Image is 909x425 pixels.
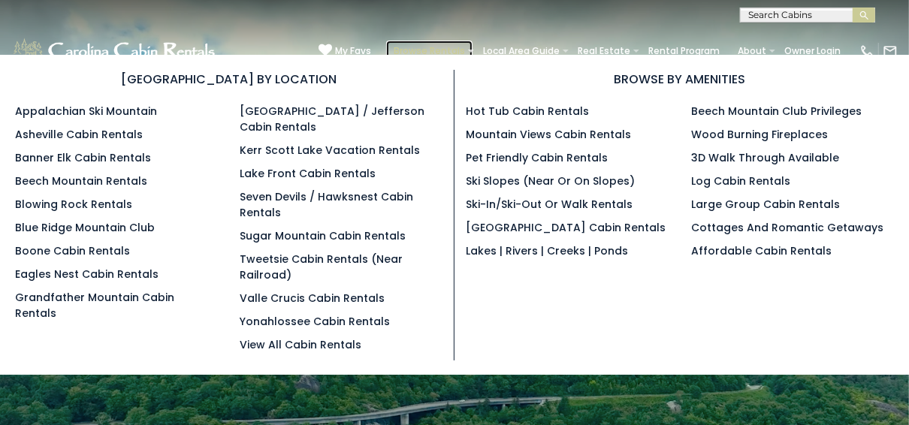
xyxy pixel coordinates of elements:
[691,220,883,235] a: Cottages and Romantic Getaways
[466,150,608,165] a: Pet Friendly Cabin Rentals
[240,143,421,158] a: Kerr Scott Lake Vacation Rentals
[466,104,589,119] a: Hot Tub Cabin Rentals
[335,44,371,58] span: My Favs
[641,41,727,62] a: Rental Program
[691,127,828,142] a: Wood Burning Fireplaces
[466,127,631,142] a: Mountain Views Cabin Rentals
[883,44,898,59] img: mail-regular-white.png
[15,127,143,142] a: Asheville Cabin Rentals
[240,189,414,220] a: Seven Devils / Hawksnest Cabin Rentals
[240,337,362,352] a: View All Cabin Rentals
[691,243,832,258] a: Affordable Cabin Rentals
[15,243,130,258] a: Boone Cabin Rentals
[15,197,132,212] a: Blowing Rock Rentals
[15,70,442,89] h3: [GEOGRAPHIC_DATA] BY LOCATION
[466,197,633,212] a: Ski-in/Ski-Out or Walk Rentals
[466,243,628,258] a: Lakes | Rivers | Creeks | Ponds
[240,228,406,243] a: Sugar Mountain Cabin Rentals
[15,104,157,119] a: Appalachian Ski Mountain
[240,252,403,282] a: Tweetsie Cabin Rentals (Near Railroad)
[466,220,666,235] a: [GEOGRAPHIC_DATA] Cabin Rentals
[15,173,147,188] a: Beech Mountain Rentals
[570,41,638,62] a: Real Estate
[15,220,155,235] a: Blue Ridge Mountain Club
[691,150,839,165] a: 3D Walk Through Available
[240,166,376,181] a: Lake Front Cabin Rentals
[15,150,151,165] a: Banner Elk Cabin Rentals
[859,44,874,59] img: phone-regular-white.png
[466,173,635,188] a: Ski Slopes (Near or On Slopes)
[730,41,774,62] a: About
[240,104,425,134] a: [GEOGRAPHIC_DATA] / Jefferson Cabin Rentals
[240,314,391,329] a: Yonahlossee Cabin Rentals
[691,173,790,188] a: Log Cabin Rentals
[386,41,473,62] a: Browse Rentals
[15,290,174,321] a: Grandfather Mountain Cabin Rentals
[476,41,567,62] a: Local Area Guide
[691,104,862,119] a: Beech Mountain Club Privileges
[319,44,371,59] a: My Favs
[691,197,840,212] a: Large Group Cabin Rentals
[777,41,848,62] a: Owner Login
[15,267,159,282] a: Eagles Nest Cabin Rentals
[240,291,385,306] a: Valle Crucis Cabin Rentals
[466,70,894,89] h3: BROWSE BY AMENITIES
[11,36,219,66] img: White-1-1-2.png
